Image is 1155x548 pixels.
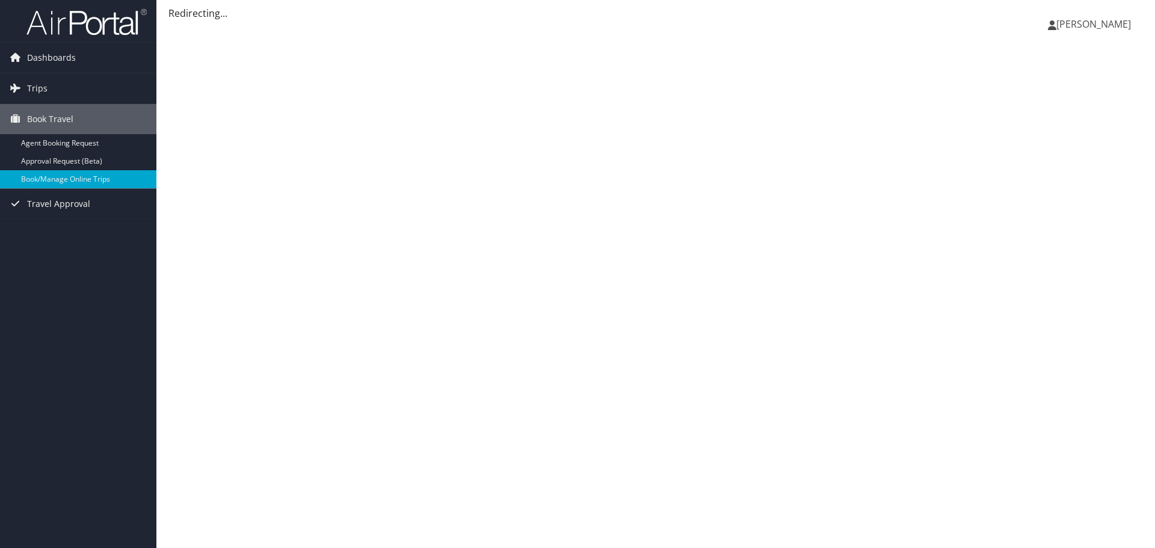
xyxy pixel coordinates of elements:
[168,6,1143,20] div: Redirecting...
[27,104,73,134] span: Book Travel
[1048,6,1143,42] a: [PERSON_NAME]
[26,8,147,36] img: airportal-logo.png
[27,73,48,103] span: Trips
[1056,17,1131,31] span: [PERSON_NAME]
[27,43,76,73] span: Dashboards
[27,189,90,219] span: Travel Approval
